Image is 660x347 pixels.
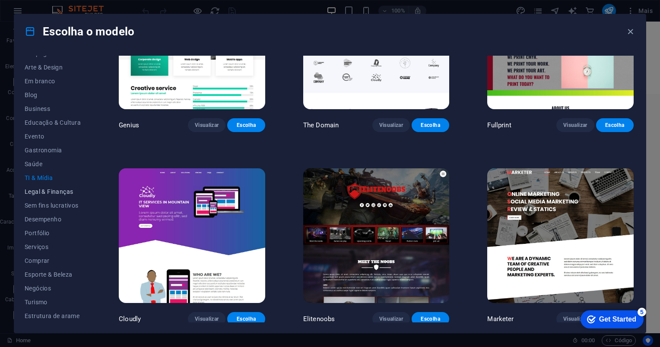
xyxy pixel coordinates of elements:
span: Escolha [603,122,627,129]
img: Elitenoobs [303,168,450,303]
button: Visualizar [556,312,594,326]
p: Cloudly [119,315,141,323]
button: Em branco [25,74,81,88]
span: Estrutura de arame [25,312,81,319]
button: Portfólio [25,226,81,240]
button: Negócios [25,281,81,295]
p: Marketer [487,315,514,323]
p: Fullprint [487,121,511,129]
p: The Domain [303,121,339,129]
span: Business [25,105,81,112]
span: Em branco [25,78,81,85]
span: Blog [25,91,81,98]
span: Esporte & Beleza [25,271,81,278]
button: Esporte & Beleza [25,268,81,281]
p: Genius [119,121,139,129]
button: Serviços [25,240,81,254]
span: Visualizar [563,315,587,322]
button: Escolha [412,312,449,326]
button: Educação & Cultura [25,116,81,129]
span: Portfólio [25,230,81,237]
button: Visualizar [188,312,225,326]
span: Visualizar [379,315,403,322]
span: Serviços [25,243,81,250]
button: Business [25,102,81,116]
h4: Escolha o modelo [25,25,134,38]
span: Saúde [25,161,81,167]
span: Gastronomia [25,147,81,154]
span: Educação & Cultura [25,119,81,126]
button: Arte & Design [25,60,81,74]
button: Escolha [227,312,265,326]
button: Gastronomia [25,143,81,157]
button: Desempenho [25,212,81,226]
button: Blog [25,88,81,102]
div: 5 [62,2,70,10]
button: Evento [25,129,81,143]
span: Escolha [234,122,258,129]
button: Comprar [25,254,81,268]
button: Turismo [25,295,81,309]
span: Negócios [25,285,81,292]
span: Escolha [419,315,442,322]
button: Saúde [25,157,81,171]
button: Legal & Finanças [25,185,81,199]
button: Escolha [227,118,265,132]
span: Comprar [25,257,81,264]
span: Arte & Design [25,64,81,71]
span: TI & Mídia [25,174,81,181]
img: Marketer [487,168,634,303]
div: Get Started 5 items remaining, 0% complete [5,4,68,22]
span: Sem fins lucrativos [25,202,81,209]
span: Visualizar [563,122,587,129]
button: Visualizar [372,118,410,132]
span: Visualizar [379,122,403,129]
span: Escolha [234,315,258,322]
img: Cloudly [119,168,265,303]
span: Legal & Finanças [25,188,81,195]
div: Get Started [23,9,60,17]
span: Evento [25,133,81,140]
p: Elitenoobs [303,315,335,323]
span: Visualizar [195,315,219,322]
button: Visualizar [188,118,225,132]
button: TI & Mídia [25,171,81,185]
button: Escolha [596,118,634,132]
span: Escolha [419,122,442,129]
button: Visualizar [372,312,410,326]
button: Escolha [412,118,449,132]
button: Sem fins lucrativos [25,199,81,212]
button: Visualizar [556,118,594,132]
span: Turismo [25,299,81,306]
span: Desempenho [25,216,81,223]
span: Visualizar [195,122,219,129]
button: Estrutura de arame [25,309,81,323]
